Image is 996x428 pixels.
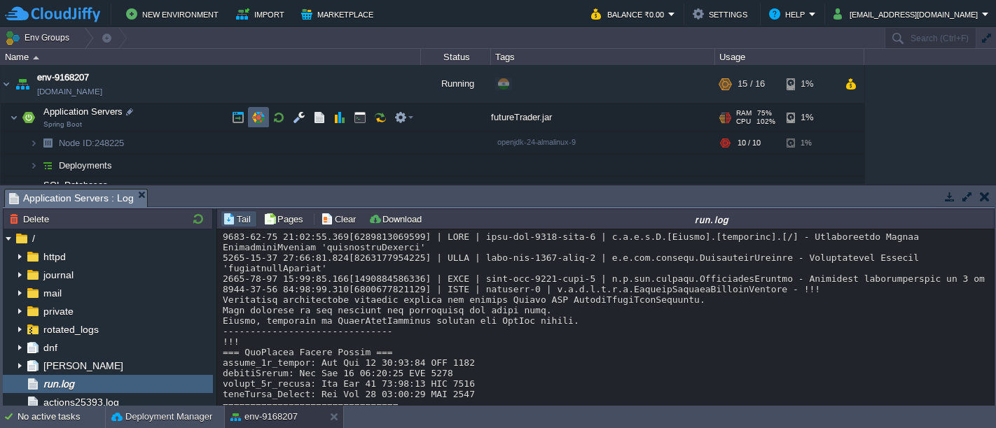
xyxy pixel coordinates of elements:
[756,117,775,126] span: 102%
[42,179,110,191] span: SQL Databases
[29,232,37,245] a: /
[57,137,126,149] span: 248225
[421,65,491,103] div: Running
[5,28,74,48] button: Env Groups
[41,359,125,372] a: [PERSON_NAME]
[736,117,751,126] span: CPU
[491,104,715,131] div: futureTrader.jar
[38,155,57,176] img: AMDAwAAAACH5BAEAAAAALAAAAAABAAEAAAICRAEAOw==
[29,132,38,154] img: AMDAwAAAACH5BAEAAAAALAAAAAABAAEAAAICRAEAOw==
[937,372,982,414] iframe: chat widget
[591,6,668,22] button: Balance ₹0.00
[834,6,982,22] button: [EMAIL_ADDRESS][DOMAIN_NAME]
[111,410,212,424] button: Deployment Manager
[716,49,864,65] div: Usage
[41,287,64,299] a: mail
[787,177,832,205] div: 1%
[13,65,32,103] img: AMDAwAAAACH5BAEAAAAALAAAAAABAAEAAAICRAEAOw==
[42,106,125,117] a: Application ServersSpring Boot
[1,49,420,65] div: Name
[236,6,289,22] button: Import
[43,120,82,129] span: Spring Boot
[769,6,809,22] button: Help
[263,213,307,225] button: Pages
[223,213,255,225] button: Tail
[41,269,76,281] a: journal
[738,177,755,205] div: 5 / 6
[9,213,53,225] button: Delete
[37,71,89,85] a: env-9168207
[41,323,101,336] a: rotated_logs
[33,56,39,59] img: AMDAwAAAACH5BAEAAAAALAAAAAABAAEAAAICRAEAOw==
[41,378,76,390] a: run.log
[29,155,38,176] img: AMDAwAAAACH5BAEAAAAALAAAAAABAAEAAAICRAEAOw==
[1,65,12,103] img: AMDAwAAAACH5BAEAAAAALAAAAAABAAEAAAICRAEAOw==
[59,138,95,148] span: Node ID:
[431,213,992,225] div: run.log
[5,6,100,23] img: CloudJiffy
[321,213,360,225] button: Clear
[492,49,714,65] div: Tags
[10,177,18,205] img: AMDAwAAAACH5BAEAAAAALAAAAAABAAEAAAICRAEAOw==
[10,104,18,131] img: AMDAwAAAACH5BAEAAAAALAAAAAABAAEAAAICRAEAOw==
[57,137,126,149] a: Node ID:248225
[787,104,832,131] div: 1%
[19,177,39,205] img: AMDAwAAAACH5BAEAAAAALAAAAAABAAEAAAICRAEAOw==
[126,6,223,22] button: New Environment
[42,106,125,117] span: Application Servers
[738,132,761,154] div: 10 / 10
[41,305,76,318] a: private
[18,406,105,428] div: No active tasks
[738,65,765,103] div: 15 / 16
[787,65,832,103] div: 1%
[693,6,752,22] button: Settings
[787,132,832,154] div: 1%
[57,159,114,171] a: Deployments
[41,250,68,263] a: httpd
[41,341,60,354] a: dnf
[368,213,426,225] button: Download
[422,49,490,65] div: Status
[9,190,134,207] span: Application Servers : Log
[497,138,576,146] span: openjdk-24-almalinux-9
[301,6,378,22] button: Marketplace
[736,109,752,117] span: RAM
[38,132,57,154] img: AMDAwAAAACH5BAEAAAAALAAAAAABAAEAAAICRAEAOw==
[230,410,298,424] button: env-9168207
[37,85,102,99] a: [DOMAIN_NAME]
[41,396,121,408] a: actions25393.log
[42,180,110,190] a: SQL Databases
[757,109,772,117] span: 75%
[19,104,39,131] img: AMDAwAAAACH5BAEAAAAALAAAAAABAAEAAAICRAEAOw==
